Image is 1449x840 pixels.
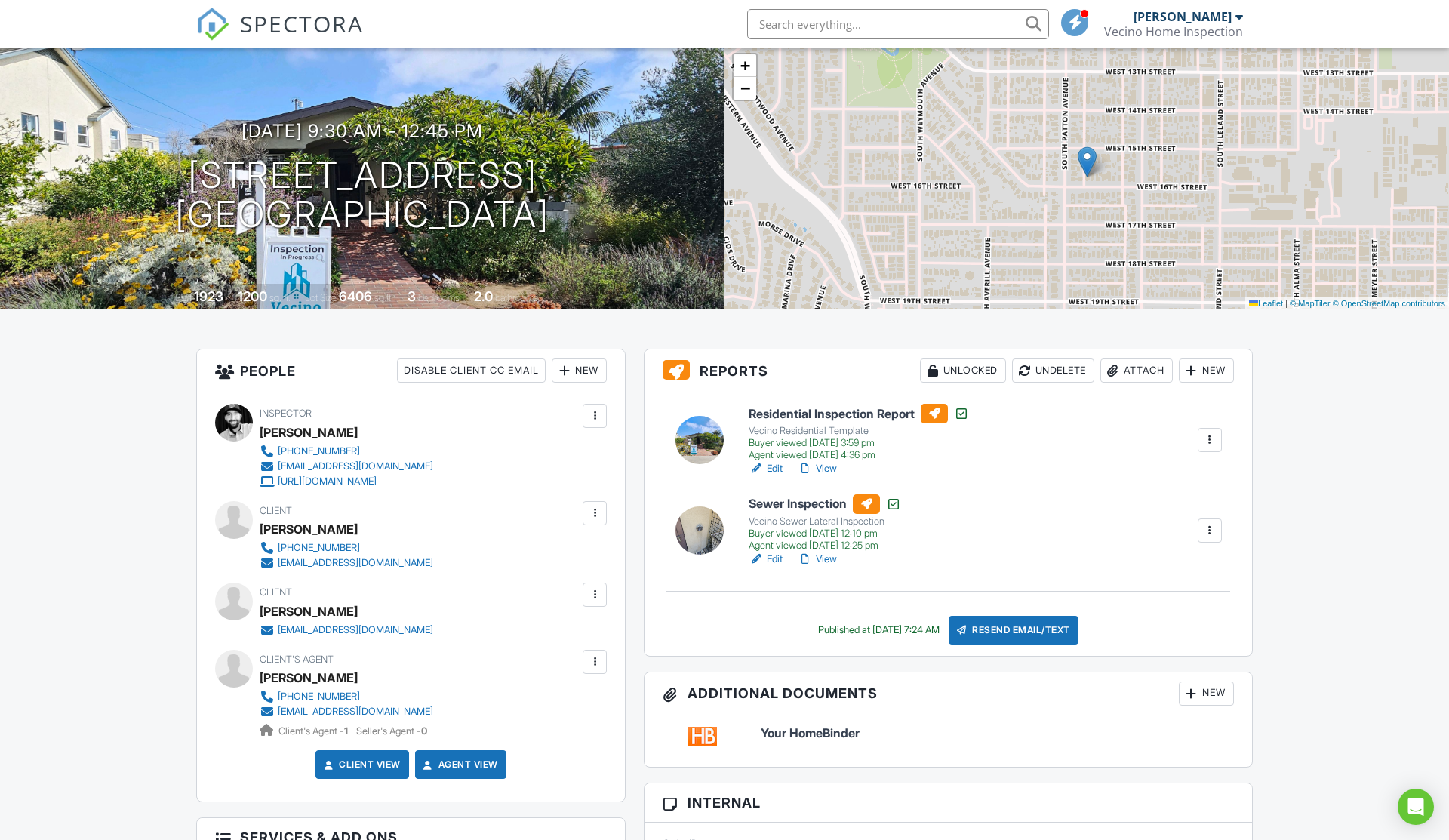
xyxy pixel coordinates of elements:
[196,8,229,41] img: The Best Home Inspection Software - Spectora
[761,727,1234,740] a: Your HomeBinder
[474,288,493,304] div: 2.0
[421,725,427,737] strong: 0
[749,552,783,567] a: Edit
[339,288,372,304] div: 6406
[749,540,901,552] div: Agent viewed [DATE] 12:25 pm
[260,421,358,444] div: [PERSON_NAME]
[1398,789,1434,825] div: Open Intercom Messenger
[552,358,607,383] div: New
[408,288,416,304] div: 3
[740,56,750,75] span: +
[645,672,1252,715] h3: Additional Documents
[749,494,901,514] h6: Sewer Inspection
[818,624,940,636] div: Published at [DATE] 7:24 AM
[1179,682,1234,706] div: New
[278,557,433,569] div: [EMAIL_ADDRESS][DOMAIN_NAME]
[278,445,360,457] div: [PHONE_NUMBER]
[269,292,291,303] span: sq. ft.
[949,616,1078,645] div: Resend Email/Text
[278,475,377,488] div: [URL][DOMAIN_NAME]
[260,704,433,719] a: [EMAIL_ADDRESS][DOMAIN_NAME]
[495,292,538,303] span: bathrooms
[321,757,401,772] a: Client View
[175,292,192,303] span: Built
[645,349,1252,392] h3: Reports
[1012,358,1094,383] div: Undelete
[734,54,756,77] a: Zoom in
[260,654,334,665] span: Client's Agent
[1285,299,1287,308] span: |
[749,528,901,540] div: Buyer viewed [DATE] 12:10 pm
[260,623,433,638] a: [EMAIL_ADDRESS][DOMAIN_NAME]
[749,404,969,461] a: Residential Inspection Report Vecino Residential Template Buyer viewed [DATE] 3:59 pm Agent viewe...
[1333,299,1445,308] a: © OpenStreetMap contributors
[1078,146,1097,177] img: Marker
[747,9,1049,39] input: Search everything...
[278,460,433,472] div: [EMAIL_ADDRESS][DOMAIN_NAME]
[278,706,433,718] div: [EMAIL_ADDRESS][DOMAIN_NAME]
[397,358,546,383] div: Disable Client CC Email
[197,349,625,392] h3: People
[749,461,783,476] a: Edit
[798,461,837,476] a: View
[260,408,312,419] span: Inspector
[260,555,433,571] a: [EMAIL_ADDRESS][DOMAIN_NAME]
[278,542,360,554] div: [PHONE_NUMBER]
[749,425,969,437] div: Vecino Residential Template
[1290,299,1331,308] a: © MapTiler
[749,404,969,423] h6: Residential Inspection Report
[278,725,350,737] span: Client's Agent -
[305,292,337,303] span: Lot Size
[420,757,498,772] a: Agent View
[356,725,427,737] span: Seller's Agent -
[798,552,837,567] a: View
[1104,24,1243,39] div: Vecino Home Inspection
[749,449,969,461] div: Agent viewed [DATE] 4:36 pm
[240,8,364,39] span: SPECTORA
[749,515,901,528] div: Vecino Sewer Lateral Inspection
[1134,9,1232,24] div: [PERSON_NAME]
[749,494,901,552] a: Sewer Inspection Vecino Sewer Lateral Inspection Buyer viewed [DATE] 12:10 pm Agent viewed [DATE]...
[260,689,433,704] a: [PHONE_NUMBER]
[260,518,358,540] div: [PERSON_NAME]
[175,155,549,235] h1: [STREET_ADDRESS] [GEOGRAPHIC_DATA]
[238,288,267,304] div: 1200
[1100,358,1173,383] div: Attach
[260,666,358,689] a: [PERSON_NAME]
[260,586,292,598] span: Client
[260,444,433,459] a: [PHONE_NUMBER]
[374,292,393,303] span: sq.ft.
[344,725,348,737] strong: 1
[241,121,483,141] h3: [DATE] 9:30 am - 12:45 pm
[645,783,1252,823] h3: Internal
[278,691,360,703] div: [PHONE_NUMBER]
[1249,299,1283,308] a: Leaflet
[196,20,364,52] a: SPECTORA
[688,727,717,746] img: homebinder-01ee79ab6597d7457983ebac235b49a047b0a9616a008fb4a345000b08f3b69e.png
[1179,358,1234,383] div: New
[260,505,292,516] span: Client
[278,624,433,636] div: [EMAIL_ADDRESS][DOMAIN_NAME]
[920,358,1006,383] div: Unlocked
[740,78,750,97] span: −
[260,474,433,489] a: [URL][DOMAIN_NAME]
[734,77,756,100] a: Zoom out
[194,288,223,304] div: 1923
[418,292,460,303] span: bedrooms
[260,540,433,555] a: [PHONE_NUMBER]
[749,437,969,449] div: Buyer viewed [DATE] 3:59 pm
[260,459,433,474] a: [EMAIL_ADDRESS][DOMAIN_NAME]
[260,600,358,623] div: [PERSON_NAME]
